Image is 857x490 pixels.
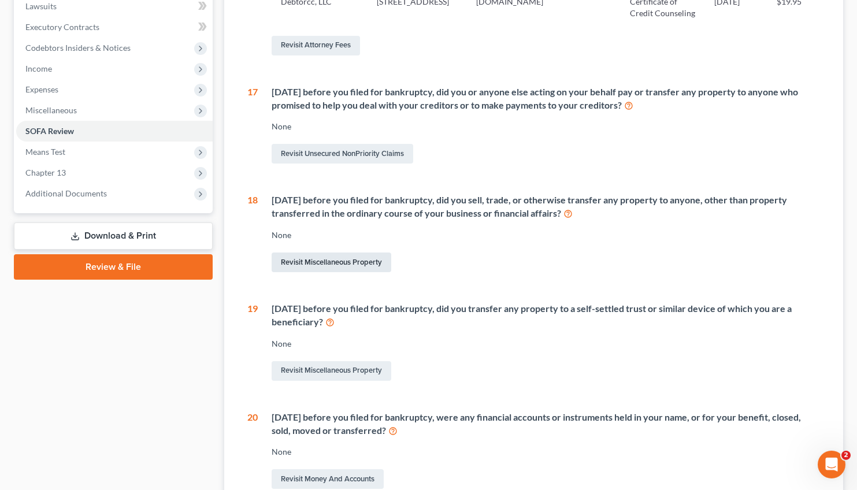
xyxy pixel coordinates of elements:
[25,1,57,11] span: Lawsuits
[247,194,258,274] div: 18
[272,469,384,489] a: Revisit Money and Accounts
[25,105,77,115] span: Miscellaneous
[272,36,360,55] a: Revisit Attorney Fees
[247,302,258,383] div: 19
[272,144,413,164] a: Revisit Unsecured NonPriority Claims
[272,361,391,381] a: Revisit Miscellaneous Property
[272,121,820,132] div: None
[841,451,851,460] span: 2
[25,168,66,177] span: Chapter 13
[818,451,845,478] iframe: Intercom live chat
[25,43,131,53] span: Codebtors Insiders & Notices
[25,188,107,198] span: Additional Documents
[16,17,213,38] a: Executory Contracts
[272,194,820,220] div: [DATE] before you filed for bankruptcy, did you sell, trade, or otherwise transfer any property t...
[247,86,258,166] div: 17
[25,64,52,73] span: Income
[25,84,58,94] span: Expenses
[14,222,213,250] a: Download & Print
[272,86,820,112] div: [DATE] before you filed for bankruptcy, did you or anyone else acting on your behalf pay or trans...
[25,147,65,157] span: Means Test
[14,254,213,280] a: Review & File
[272,338,820,350] div: None
[272,446,820,458] div: None
[272,253,391,272] a: Revisit Miscellaneous Property
[16,121,213,142] a: SOFA Review
[272,229,820,241] div: None
[272,302,820,329] div: [DATE] before you filed for bankruptcy, did you transfer any property to a self-settled trust or ...
[25,22,99,32] span: Executory Contracts
[25,126,74,136] span: SOFA Review
[272,411,820,437] div: [DATE] before you filed for bankruptcy, were any financial accounts or instruments held in your n...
